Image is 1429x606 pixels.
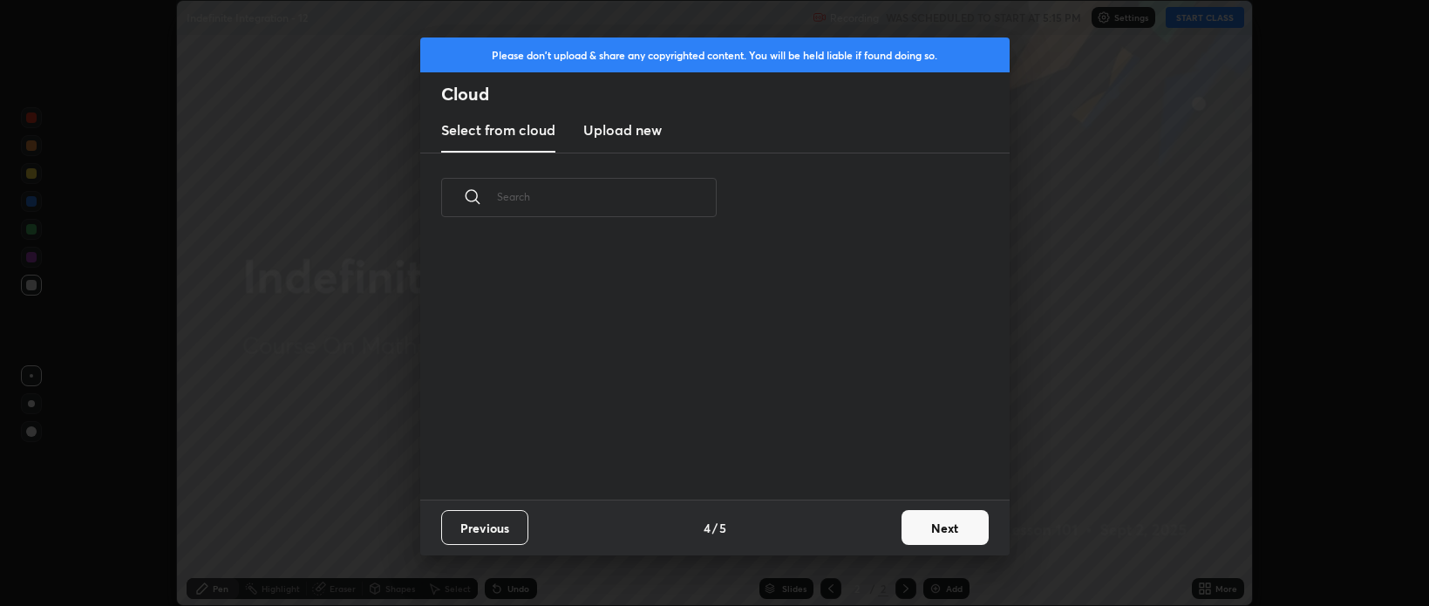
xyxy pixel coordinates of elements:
[441,83,1010,106] h2: Cloud
[583,119,662,140] h3: Upload new
[704,519,711,537] h4: 4
[420,37,1010,72] div: Please don't upload & share any copyrighted content. You will be held liable if found doing so.
[441,119,555,140] h3: Select from cloud
[497,160,717,234] input: Search
[902,510,989,545] button: Next
[441,510,528,545] button: Previous
[719,519,726,537] h4: 5
[712,519,718,537] h4: /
